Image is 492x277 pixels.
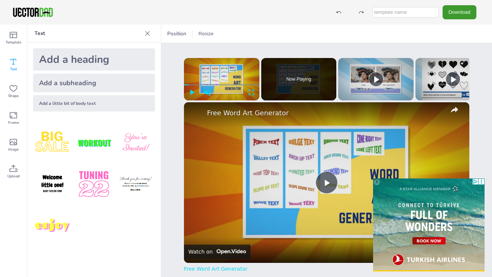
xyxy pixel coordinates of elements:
a: channel logo [188,107,203,122]
button: Play [369,72,383,87]
span: Template [6,39,21,45]
iframe: Advertisment [373,178,485,271]
div: Video Player [184,102,469,263]
button: Download [443,5,476,19]
img: video of: Free Word Art Generator [184,102,469,263]
div: Add a little bit of body text [33,95,155,112]
img: XdJCRjX.png [75,123,113,162]
img: GNLDUe7.png [33,165,72,204]
span: Now Playing [287,77,311,81]
a: Watch on Open.Video [184,245,250,259]
button: share [448,103,461,116]
div: Add a heading [33,48,155,71]
img: style1.png [33,123,72,162]
input: template name [372,7,439,17]
span: Upload [7,173,20,179]
img: VectorDad-1.png [12,7,54,18]
button: Unmute [200,85,215,100]
img: BBMXfK6.png [116,123,155,162]
div: Watch on [188,249,213,255]
button: Fullscreen [244,85,259,100]
img: K4iXMrW.png [116,165,155,204]
p: Text [35,25,142,42]
img: 1B4LbXY.png [75,165,113,204]
span: Image [8,146,19,152]
button: Resize [195,28,217,40]
div: Progress Bar [184,84,259,86]
div: Add a subheading [33,74,155,92]
div: X [374,179,380,185]
span: Shape [8,93,19,99]
img: Video channel logo [214,249,246,254]
a: Free Word Art Generator [184,266,247,272]
span: Text [10,66,17,72]
span: Frame [8,120,19,126]
button: Play [184,85,200,100]
span: Position [166,30,188,37]
button: Play [446,72,460,87]
div: Video Player [184,58,259,100]
button: Play Video [315,171,338,194]
a: Free Word Art Generator [207,109,444,117]
img: M7yqmqo.png [33,207,72,245]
